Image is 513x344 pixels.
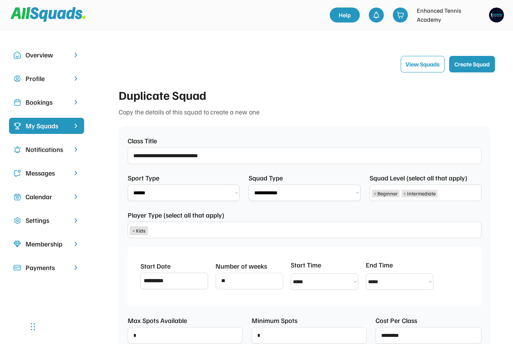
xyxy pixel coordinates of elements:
[216,261,267,271] div: Number of weeks
[417,6,484,24] div: Enhanced Tennis Academy
[403,191,406,196] span: ×
[130,227,148,235] li: Kids
[72,99,80,106] img: chevron-right.svg
[11,7,86,21] img: Squad%20Logo.svg
[26,97,68,107] div: Bookings
[14,75,21,83] img: user-circle.svg
[374,191,377,196] span: ×
[140,261,170,271] div: Start Date
[128,315,187,326] div: Max Spots Available
[373,11,380,19] img: bell-03%20%281%29.svg
[72,170,80,177] img: chevron-right.svg
[376,315,417,326] div: Cost Per Class
[14,51,21,59] img: Icon%20copy%2010.svg
[14,122,21,130] img: Icon%20%2823%29.svg
[14,264,21,272] img: Icon%20%2815%29.svg
[128,136,157,146] div: Class Title
[449,56,495,72] button: Create Squad
[252,315,297,326] div: Minimum Spots
[26,50,68,60] div: Overview
[14,193,21,201] img: Icon%20copy%207.svg
[397,11,404,19] img: shopping-cart-01%20%281%29.svg
[119,86,490,104] div: Duplicate Squad
[128,173,169,183] div: Sport Type
[26,192,68,202] div: Calendar
[72,122,80,129] img: chevron-right%20copy%203.svg
[72,193,80,200] img: chevron-right.svg
[249,173,290,183] div: Squad Type
[132,228,135,233] span: ×
[14,217,21,224] img: Icon%20copy%2016.svg
[14,240,21,248] img: Icon%20copy%208.svg
[72,264,80,271] img: chevron-right.svg
[401,190,438,197] li: Intermediate
[330,8,360,23] a: Help
[26,168,68,178] div: Messages
[128,210,224,220] div: Player Type (select all that apply)
[401,56,445,72] button: View Squads
[26,215,68,225] div: Settings
[72,146,80,153] img: chevron-right.svg
[72,240,80,248] img: chevron-right.svg
[14,146,21,153] img: Icon%20copy%204.svg
[14,170,21,177] img: Icon%20copy%205.svg
[14,99,21,106] img: Icon%20copy%202.svg
[291,260,321,270] div: Start Time
[370,173,467,183] div: Squad Level (select all that apply)
[72,75,80,82] img: chevron-right.svg
[119,107,490,117] div: Copy the details of this squad to create a new one
[366,260,393,270] div: End Time
[26,263,68,273] div: Payments
[26,121,68,131] div: My Squads
[26,74,68,84] div: Profile
[72,217,80,224] img: chevron-right.svg
[26,144,68,155] div: Notifications
[72,51,80,59] img: chevron-right.svg
[26,239,68,249] div: Membership
[489,8,504,23] img: IMG_0194.png
[372,190,400,197] li: Beginner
